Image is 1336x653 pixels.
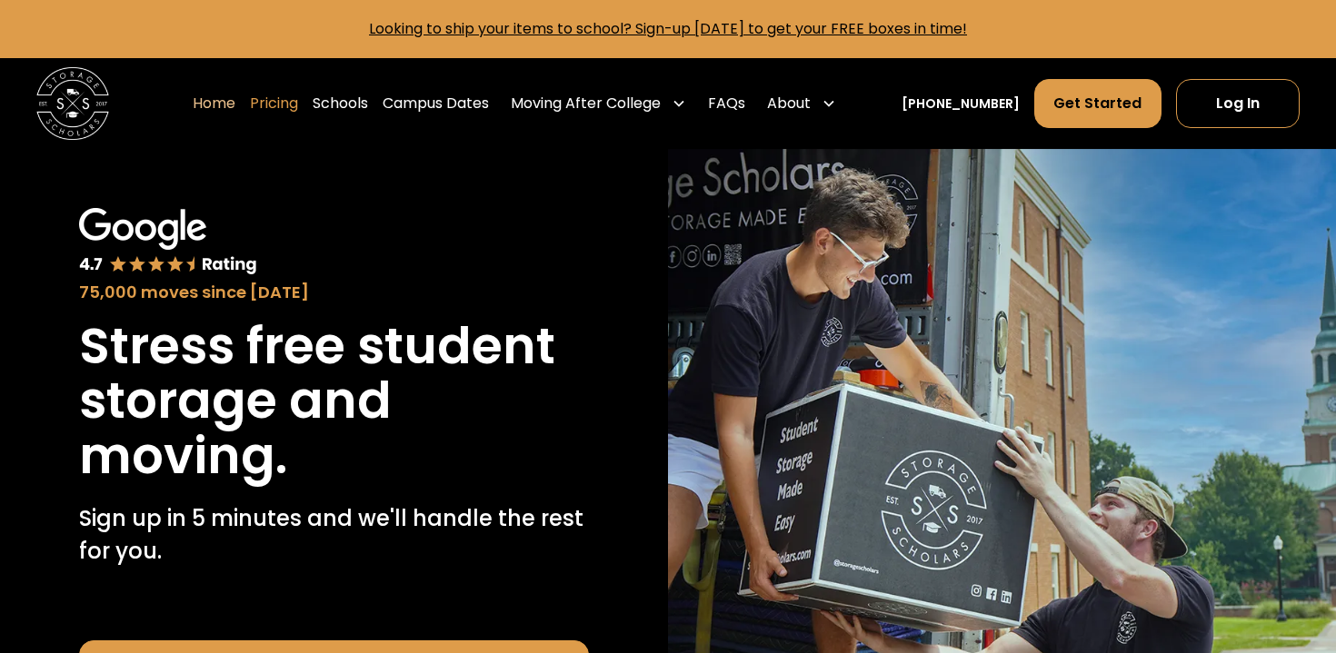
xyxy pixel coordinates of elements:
[760,78,843,129] div: About
[511,93,661,114] div: Moving After College
[708,78,745,129] a: FAQs
[369,18,967,39] a: Looking to ship your items to school? Sign-up [DATE] to get your FREE boxes in time!
[79,280,589,304] div: 75,000 moves since [DATE]
[902,94,1020,114] a: [PHONE_NUMBER]
[767,93,811,114] div: About
[1034,79,1161,128] a: Get Started
[36,67,109,140] img: Storage Scholars main logo
[79,502,589,568] p: Sign up in 5 minutes and we'll handle the rest for you.
[503,78,693,129] div: Moving After College
[36,67,109,140] a: home
[193,78,235,129] a: Home
[79,208,258,276] img: Google 4.7 star rating
[79,319,589,484] h1: Stress free student storage and moving.
[313,78,368,129] a: Schools
[1176,79,1300,128] a: Log In
[383,78,489,129] a: Campus Dates
[250,78,298,129] a: Pricing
